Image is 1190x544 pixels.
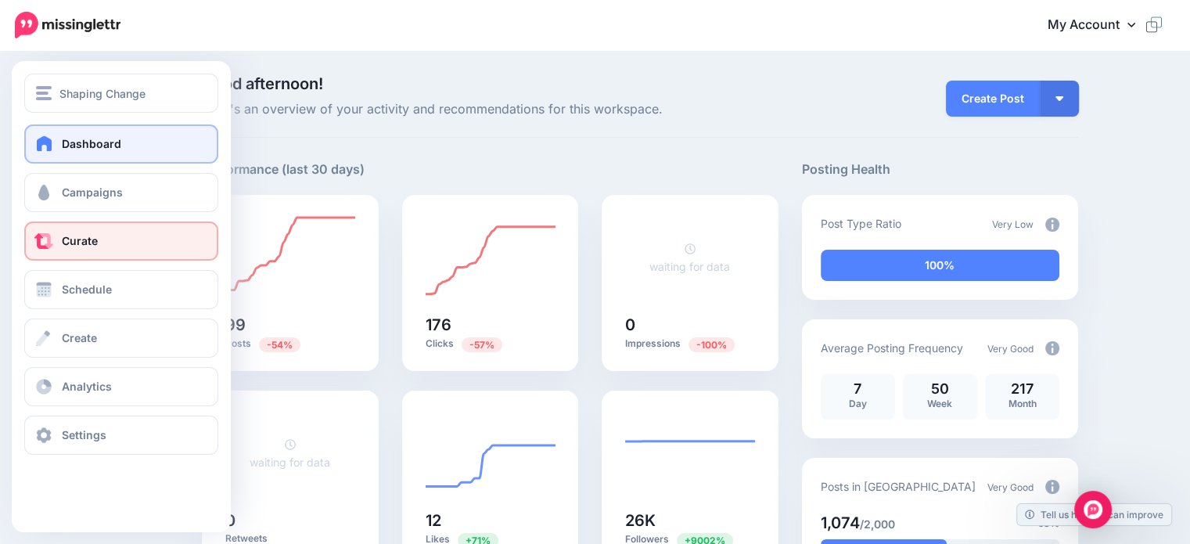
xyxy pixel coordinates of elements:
[860,517,895,531] span: /2,000
[426,513,555,528] h5: 12
[1045,218,1059,232] img: info-circle-grey.png
[24,124,218,164] a: Dashboard
[946,81,1040,117] a: Create Post
[992,218,1034,230] span: Very Low
[24,319,218,358] a: Create
[59,85,146,103] span: Shaping Change
[62,137,121,150] span: Dashboard
[688,337,735,352] span: Previous period: 238
[993,382,1052,396] p: 217
[927,398,952,409] span: Week
[202,160,365,179] h5: Performance (last 30 days)
[1055,96,1063,101] img: arrow-down-white.png
[462,337,502,352] span: Previous period: 410
[987,343,1034,355] span: Very Good
[62,283,112,296] span: Schedule
[987,481,1034,493] span: Very Good
[62,331,97,344] span: Create
[24,74,218,113] button: Shaping Change
[802,160,1078,179] h5: Posting Health
[225,317,355,333] h5: 99
[24,270,218,309] a: Schedule
[62,186,123,199] span: Campaigns
[821,250,1059,281] div: 100% of your posts in the last 30 days have been from Drip Campaigns
[62,380,112,393] span: Analytics
[821,477,976,495] p: Posts in [GEOGRAPHIC_DATA]
[202,99,778,120] span: Here's an overview of your activity and recommendations for this workspace.
[1074,491,1112,528] div: Open Intercom Messenger
[821,513,860,532] span: 1,074
[250,438,330,469] a: waiting for data
[1045,480,1059,494] img: info-circle-grey.png
[829,382,887,396] p: 7
[649,242,730,273] a: waiting for data
[625,337,755,351] p: Impressions
[426,337,555,351] p: Clicks
[625,513,755,528] h5: 26K
[225,337,355,351] p: Posts
[821,214,901,232] p: Post Type Ratio
[821,339,963,357] p: Average Posting Frequency
[1045,341,1059,355] img: info-circle-grey.png
[225,513,355,528] h5: 0
[36,86,52,100] img: menu.png
[15,12,120,38] img: Missinglettr
[1008,398,1036,409] span: Month
[62,428,106,441] span: Settings
[202,74,323,93] span: Good afternoon!
[1032,6,1167,45] a: My Account
[62,234,98,247] span: Curate
[24,416,218,455] a: Settings
[259,337,300,352] span: Previous period: 214
[911,382,969,396] p: 50
[24,222,218,261] a: Curate
[426,317,555,333] h5: 176
[24,367,218,406] a: Analytics
[24,173,218,212] a: Campaigns
[849,398,867,409] span: Day
[1017,504,1171,525] a: Tell us how we can improve
[625,317,755,333] h5: 0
